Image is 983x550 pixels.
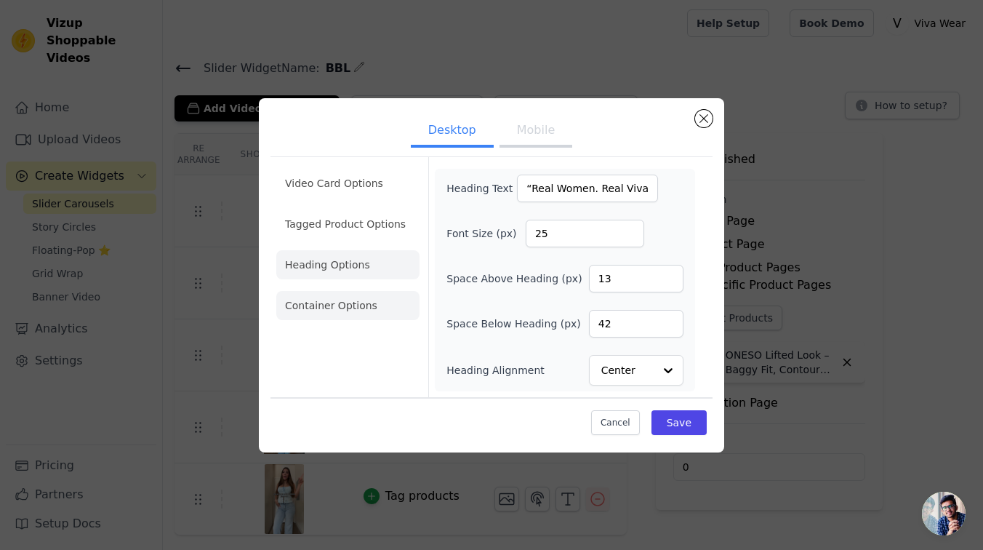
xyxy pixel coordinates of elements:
[411,116,494,148] button: Desktop
[276,291,420,320] li: Container Options
[276,210,420,239] li: Tagged Product Options
[922,492,966,535] a: Open chat
[695,110,713,127] button: Close modal
[499,116,572,148] button: Mobile
[591,410,640,435] button: Cancel
[446,316,581,331] label: Space Below Heading (px)
[446,271,582,286] label: Space Above Heading (px)
[651,410,707,435] button: Save
[446,181,517,196] label: Heading Text
[276,250,420,279] li: Heading Options
[517,175,658,202] input: Add a heading
[446,226,526,241] label: Font Size (px)
[446,363,547,378] label: Heading Alignment
[276,169,420,198] li: Video Card Options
